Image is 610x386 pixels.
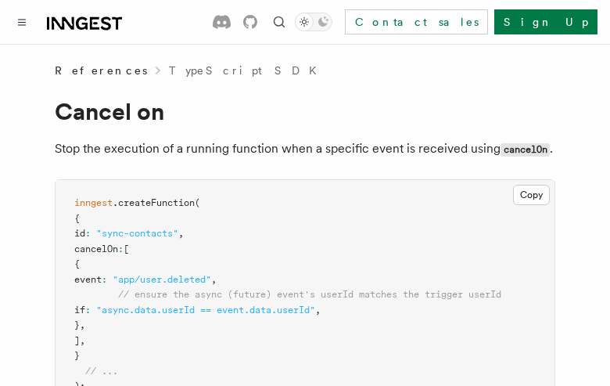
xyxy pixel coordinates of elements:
[211,274,217,285] span: ,
[345,9,488,34] a: Contact sales
[80,335,85,346] span: ,
[74,197,113,208] span: inngest
[295,13,332,31] button: Toggle dark mode
[74,213,80,224] span: {
[195,197,200,208] span: (
[85,305,91,316] span: :
[118,289,501,300] span: // ensure the async (future) event's userId matches the trigger userId
[513,185,550,205] button: Copy
[85,228,91,239] span: :
[55,63,147,78] span: References
[74,258,80,269] span: {
[169,63,326,78] a: TypeScript SDK
[13,13,31,31] button: Toggle navigation
[55,97,555,125] h1: Cancel on
[74,319,80,330] span: }
[494,9,597,34] a: Sign Up
[74,228,85,239] span: id
[74,244,118,254] span: cancelOn
[124,244,129,254] span: [
[270,13,289,31] button: Find something...
[80,319,85,330] span: ,
[102,274,107,285] span: :
[74,305,85,316] span: if
[74,350,80,361] span: }
[113,197,195,208] span: .createFunction
[96,305,315,316] span: "async.data.userId == event.data.userId"
[55,138,555,161] p: Stop the execution of a running function when a specific event is received using .
[74,335,80,346] span: ]
[118,244,124,254] span: :
[315,305,321,316] span: ,
[85,366,118,377] span: // ...
[74,274,102,285] span: event
[178,228,184,239] span: ,
[113,274,211,285] span: "app/user.deleted"
[96,228,178,239] span: "sync-contacts"
[501,143,550,157] code: cancelOn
